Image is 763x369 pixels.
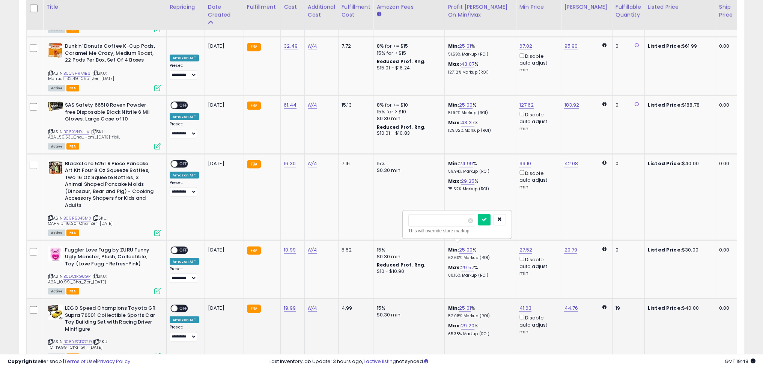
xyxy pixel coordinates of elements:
[342,246,368,253] div: 5.52
[448,61,510,75] div: %
[178,305,190,312] span: OFF
[65,101,156,124] b: SAS Safety 66518 Raven Powder-free Disposable Black Nitrile 6 Mil Gloves, Large Case of 10
[284,42,298,50] a: 32.49
[564,3,609,11] div: [PERSON_NAME]
[65,43,156,66] b: Dunkin' Donuts Coffee K-Cup Pods, Caramel Me Crazy, Medium Roast, 22 Pods Per Box, Set Of 4 Boxes
[48,215,113,226] span: | SKU: OAHvip_16.30_Cha_Zer_[DATE]
[519,110,555,132] div: Disable auto adjust min
[66,288,79,294] span: FBA
[63,215,91,221] a: B09R5345MX
[284,304,296,312] a: 19.99
[448,42,459,50] b: Min:
[376,101,439,108] div: 8% for <= $10
[208,101,238,108] div: [DATE]
[48,101,161,149] div: ASIN:
[459,246,473,253] a: 25.00
[448,264,510,278] div: %
[461,264,474,271] a: 29.57
[448,52,510,57] p: 51.59% Markup (ROI)
[376,124,426,130] b: Reduced Prof. Rng.
[519,3,558,11] div: Min Price
[376,253,439,260] div: $0.30 min
[48,304,63,319] img: 51TjS5edM3L._SL40_.jpg
[459,304,471,312] a: 25.01
[648,160,710,167] div: $40.00
[65,246,156,269] b: Fuggler Love Fugg by ZURU Funny Ugly Monster, Plush, Collectible, Toy (Love Fugg - Refres-Pink)
[719,43,731,50] div: 0.00
[448,246,510,260] div: %
[63,70,90,76] a: B0C3HRK4B6
[616,3,641,19] div: Fulfillable Quantity
[170,266,199,283] div: Preset:
[564,42,578,50] a: 95.90
[48,246,161,294] div: ASIN:
[564,101,579,108] a: 183.92
[170,113,199,120] div: Amazon AI *
[616,43,639,50] div: 0
[564,246,577,253] a: 29.79
[376,304,439,311] div: 15%
[48,338,108,349] span: | SKU: TC_19.99_Cha_Gri_[DATE]
[376,115,439,122] div: $0.30 min
[48,160,161,235] div: ASIN:
[461,177,474,185] a: 29.25
[48,160,63,175] img: 51-IRu-BtKL._SL40_.jpg
[648,101,710,108] div: $188.78
[342,160,368,167] div: 7.16
[519,52,555,74] div: Disable auto adjust min
[648,42,682,50] b: Listed Price:
[459,160,473,167] a: 24.99
[46,3,163,11] div: Title
[448,101,510,115] div: %
[519,313,555,335] div: Disable auto adjust min
[48,128,120,140] span: | SKU: A2A_59.53_Cha_Hom_[DATE]-fixIL
[247,246,261,255] small: FBA
[376,65,439,71] div: $15.01 - $16.24
[97,358,130,365] a: Privacy Policy
[63,128,89,135] a: B06XVNYJLV
[48,101,63,111] img: 41ZUTN3Yw+L._SL40_.jpg
[616,101,639,108] div: 0
[308,101,317,108] a: N/A
[66,143,79,149] span: FBA
[448,119,510,133] div: %
[448,110,510,115] p: 51.94% Markup (ROI)
[247,101,261,110] small: FBA
[376,58,426,65] b: Reduced Prof. Rng.
[448,273,510,278] p: 80.16% Markup (ROI)
[208,246,238,253] div: [DATE]
[376,3,441,11] div: Amazon Fees
[269,358,755,365] div: Last InventoryLab Update: 3 hours ago, not synced.
[564,160,578,167] a: 42.08
[48,70,114,81] span: | SKU: Manual_32.49_Cha_Zer_[DATE]
[519,42,532,50] a: 67.02
[342,3,370,19] div: Fulfillment Cost
[376,268,439,274] div: $10 - $10.90
[65,160,156,211] b: Blackstone 5251 9 Piece Pancake Art Kit Four 8 Oz Squeeze Bottles, Two 16 Oz Squeeze Bottles, 3 A...
[448,60,461,68] b: Max:
[564,304,578,312] a: 44.76
[519,255,555,277] div: Disable auto adjust min
[170,316,199,323] div: Amazon AI *
[616,160,639,167] div: 0
[284,246,296,253] a: 10.99
[170,180,199,197] div: Preset:
[616,304,639,311] div: 19
[308,3,335,19] div: Additional Cost
[247,3,277,11] div: Fulfillment
[376,167,439,173] div: $0.30 min
[408,227,506,235] div: This will override store markup
[170,258,199,265] div: Amazon AI *
[308,42,317,50] a: N/A
[376,43,439,50] div: 8% for <= $15
[208,160,238,167] div: [DATE]
[178,247,190,253] span: OFF
[308,246,317,253] a: N/A
[448,304,510,318] div: %
[170,121,199,138] div: Preset:
[719,160,731,167] div: 0.00
[8,358,35,365] strong: Copyright
[448,255,510,260] p: 62.60% Markup (ROI)
[519,246,532,253] a: 27.52
[459,42,471,50] a: 25.01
